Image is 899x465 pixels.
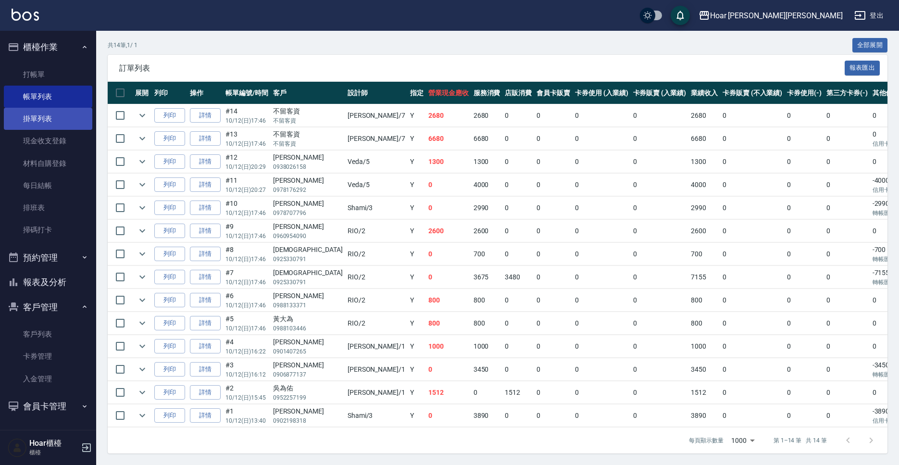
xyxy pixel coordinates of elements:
[785,289,824,312] td: 0
[4,152,92,175] a: 材料自購登錄
[502,335,534,358] td: 0
[824,312,870,335] td: 0
[688,243,720,265] td: 700
[631,220,689,242] td: 0
[154,201,185,215] button: 列印
[223,197,271,219] td: #10
[720,358,785,381] td: 0
[573,358,631,381] td: 0
[631,174,689,196] td: 0
[502,220,534,242] td: 0
[502,289,534,312] td: 0
[688,127,720,150] td: 6680
[573,127,631,150] td: 0
[223,104,271,127] td: #14
[502,358,534,381] td: 0
[688,197,720,219] td: 2990
[154,293,185,308] button: 列印
[785,358,824,381] td: 0
[154,247,185,262] button: 列印
[426,174,471,196] td: 0
[273,291,343,301] div: [PERSON_NAME]
[824,358,870,381] td: 0
[695,6,847,25] button: Hoar [PERSON_NAME][PERSON_NAME]
[273,186,343,194] p: 0978176292
[225,347,268,356] p: 10/12 (日) 16:22
[720,243,785,265] td: 0
[720,174,785,196] td: 0
[190,108,221,123] a: 詳情
[426,312,471,335] td: 800
[408,266,426,289] td: Y
[271,82,345,104] th: 客戶
[273,347,343,356] p: 0901407265
[502,127,534,150] td: 0
[426,243,471,265] td: 0
[152,82,187,104] th: 列印
[631,312,689,335] td: 0
[688,312,720,335] td: 800
[4,345,92,367] a: 卡券管理
[534,104,573,127] td: 0
[408,197,426,219] td: Y
[133,82,152,104] th: 展開
[631,104,689,127] td: 0
[785,335,824,358] td: 0
[135,108,150,123] button: expand row
[785,243,824,265] td: 0
[345,151,408,173] td: Veda /5
[573,197,631,219] td: 0
[225,370,268,379] p: 10/12 (日) 16:12
[135,177,150,192] button: expand row
[345,358,408,381] td: [PERSON_NAME] /1
[720,266,785,289] td: 0
[688,82,720,104] th: 業績收入
[408,151,426,173] td: Y
[345,127,408,150] td: [PERSON_NAME] /7
[471,335,503,358] td: 1000
[4,175,92,197] a: 每日結帳
[225,232,268,240] p: 10/12 (日) 17:46
[4,63,92,86] a: 打帳單
[190,408,221,423] a: 詳情
[345,266,408,289] td: RIO /2
[135,270,150,284] button: expand row
[573,220,631,242] td: 0
[223,174,271,196] td: #11
[408,289,426,312] td: Y
[135,201,150,215] button: expand row
[573,335,631,358] td: 0
[4,197,92,219] a: 排班表
[12,9,39,21] img: Logo
[471,243,503,265] td: 700
[426,104,471,127] td: 2680
[408,220,426,242] td: Y
[273,255,343,264] p: 0925330791
[8,438,27,457] img: Person
[345,197,408,219] td: Shami /3
[273,314,343,324] div: 黃大為
[135,154,150,169] button: expand row
[190,247,221,262] a: 詳情
[471,82,503,104] th: 服務消費
[426,358,471,381] td: 0
[426,197,471,219] td: 0
[502,82,534,104] th: 店販消費
[223,127,271,150] td: #13
[471,151,503,173] td: 1300
[845,61,880,75] button: 報表匯出
[223,151,271,173] td: #12
[502,104,534,127] td: 0
[824,243,870,265] td: 0
[154,131,185,146] button: 列印
[824,335,870,358] td: 0
[223,358,271,381] td: #3
[273,232,343,240] p: 0960954090
[225,186,268,194] p: 10/12 (日) 20:27
[631,243,689,265] td: 0
[273,106,343,116] div: 不留客資
[135,408,150,423] button: expand row
[190,154,221,169] a: 詳情
[534,243,573,265] td: 0
[223,243,271,265] td: #8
